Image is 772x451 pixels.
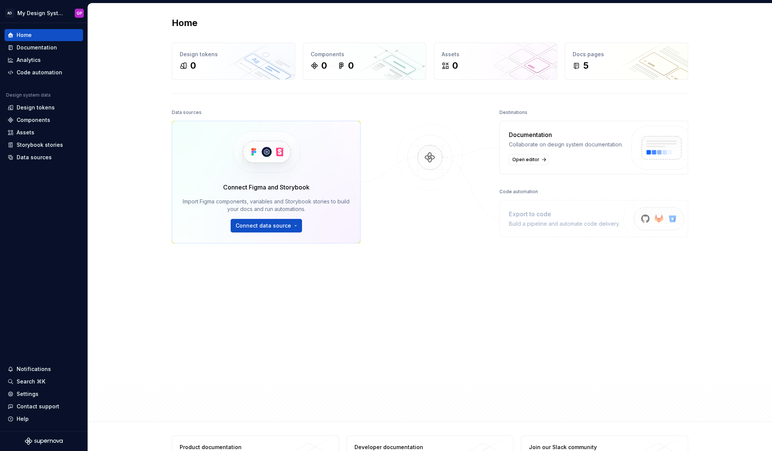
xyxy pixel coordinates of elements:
div: Import Figma components, variables and Storybook stories to build your docs and run automations. [183,198,350,213]
div: GP [77,10,82,16]
div: Build a pipeline and automate code delivery. [509,220,620,228]
a: Home [5,29,83,41]
div: Code automation [17,69,62,76]
div: Developer documentation [354,443,464,451]
a: Assets0 [434,43,557,80]
div: Contact support [17,403,59,410]
button: Search ⌘K [5,376,83,388]
a: Components [5,114,83,126]
div: Assets [442,51,549,58]
div: Search ⌘K [17,378,45,385]
div: 0 [190,60,196,72]
div: 0 [321,60,327,72]
div: Components [311,51,418,58]
a: Open editor [509,154,549,165]
div: Documentation [509,130,623,139]
div: 5 [583,60,589,72]
div: Settings [17,390,39,398]
div: Collaborate on design system documentation. [509,141,623,148]
button: ADMy Design SystemGP [2,5,86,21]
svg: Supernova Logo [25,437,63,445]
div: Export to code [509,209,620,219]
div: My Design System [17,9,66,17]
div: Join our Slack community [529,443,639,451]
div: Docs pages [573,51,680,58]
div: Code automation [499,186,538,197]
a: Design tokens0 [172,43,295,80]
a: Components00 [303,43,426,80]
a: Documentation [5,42,83,54]
a: Assets [5,126,83,139]
div: Analytics [17,56,41,64]
a: Design tokens [5,102,83,114]
div: Components [17,116,50,124]
div: AD [5,9,14,18]
button: Contact support [5,400,83,413]
div: Destinations [499,107,527,118]
div: Data sources [172,107,202,118]
div: Data sources [17,154,52,161]
div: Assets [17,129,34,136]
div: Help [17,415,29,423]
a: Docs pages5 [565,43,688,80]
button: Help [5,413,83,425]
a: Code automation [5,66,83,79]
div: Design system data [6,92,51,98]
div: Documentation [17,44,57,51]
button: Connect data source [231,219,302,232]
div: Home [17,31,32,39]
a: Analytics [5,54,83,66]
div: 0 [348,60,354,72]
div: 0 [452,60,458,72]
div: Notifications [17,365,51,373]
div: Storybook stories [17,141,63,149]
a: Settings [5,388,83,400]
span: Open editor [512,157,539,163]
div: Product documentation [180,443,290,451]
button: Notifications [5,363,83,375]
a: Storybook stories [5,139,83,151]
div: Connect Figma and Storybook [223,183,310,192]
a: Data sources [5,151,83,163]
h2: Home [172,17,197,29]
span: Connect data source [236,222,291,229]
div: Design tokens [180,51,287,58]
div: Design tokens [17,104,55,111]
